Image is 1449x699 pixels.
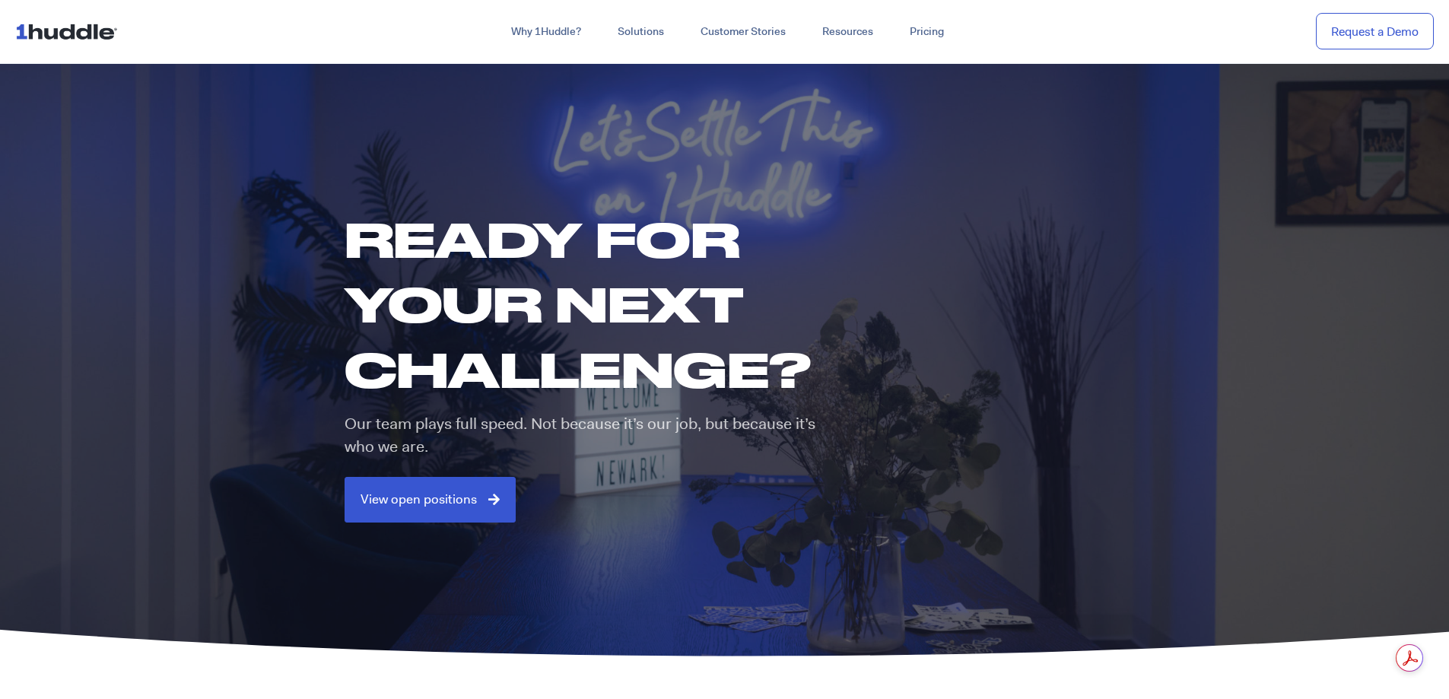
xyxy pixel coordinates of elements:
a: Why 1Huddle? [493,18,599,46]
a: Customer Stories [682,18,804,46]
a: View open positions [345,477,516,523]
a: Request a Demo [1316,13,1434,50]
a: Solutions [599,18,682,46]
p: Our team plays full speed. Not because it’s our job, but because it’s who we are. [345,413,832,458]
a: Pricing [891,18,962,46]
img: ... [15,17,124,46]
span: View open positions [361,493,477,507]
h1: Ready for your next challenge? [345,207,844,402]
a: Resources [804,18,891,46]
